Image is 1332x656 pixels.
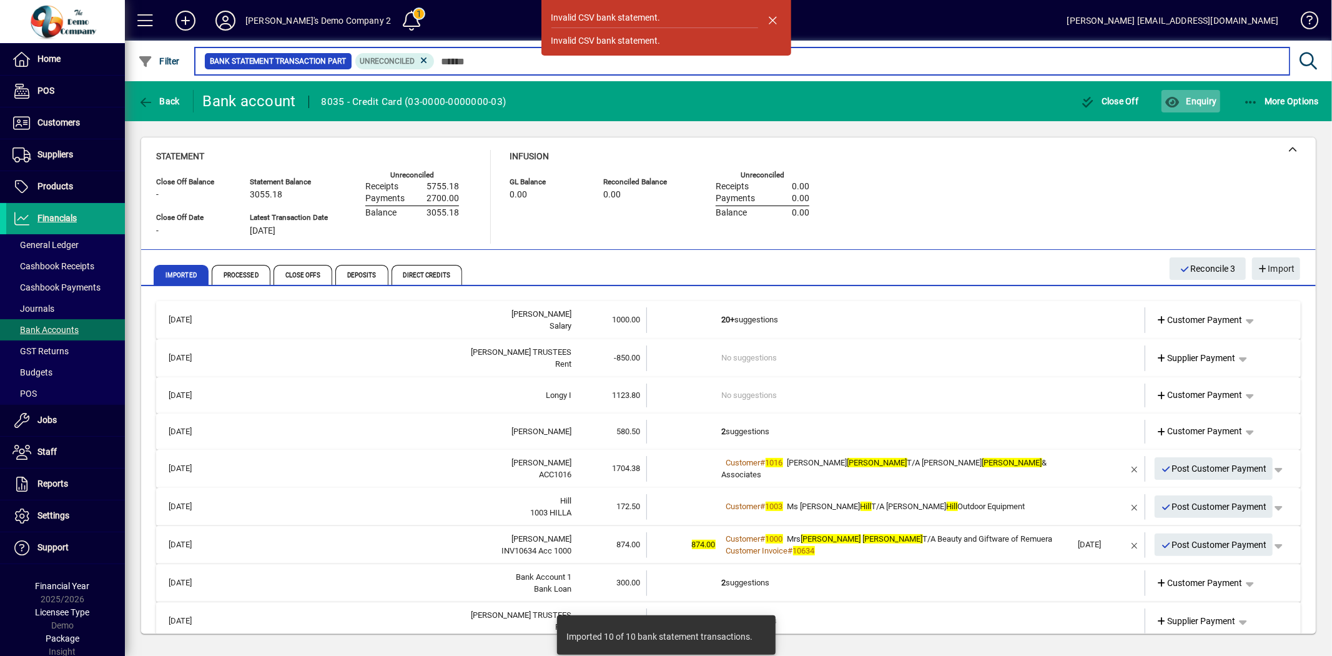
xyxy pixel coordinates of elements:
[1152,309,1248,331] a: Customer Payment
[1257,259,1295,279] span: Import
[801,534,861,544] em: [PERSON_NAME]
[722,456,787,469] a: Customer#1016
[6,171,125,202] a: Products
[37,447,57,457] span: Staff
[1067,11,1279,31] div: [PERSON_NAME] [EMAIL_ADDRESS][DOMAIN_NAME]
[766,534,783,544] em: 1000
[722,544,819,557] a: Customer Invoice#10634
[156,377,1301,414] mat-expansion-panel-header: [DATE]Longy I1123.80No suggestionsCustomer Payment
[716,208,747,218] span: Balance
[250,214,328,222] span: Latest Transaction Date
[156,414,1301,450] mat-expansion-panel-header: [DATE][PERSON_NAME]580.502suggestionsCustomer Payment
[335,265,388,285] span: Deposits
[1161,459,1267,479] span: Post Customer Payment
[162,420,221,444] td: [DATE]
[360,57,415,66] span: Unreconciled
[1161,497,1267,517] span: Post Customer Payment
[156,564,1301,602] mat-expansion-panel-header: [DATE]Bank Account 1Bank Loan300.002suggestionsCustomer Payment
[221,457,571,469] div: Georgison
[210,55,347,67] span: Bank Statement Transaction Part
[156,301,1301,339] mat-expansion-panel-header: [DATE][PERSON_NAME]Salary1000.0020+suggestionsCustomer Payment
[250,226,275,236] span: [DATE]
[12,304,54,314] span: Journals
[390,171,434,179] label: Unreconciled
[156,178,231,186] span: Close Off Balance
[162,494,221,520] td: [DATE]
[162,609,221,634] td: [DATE]
[135,90,183,112] button: Back
[37,213,77,223] span: Financials
[12,325,79,335] span: Bank Accounts
[761,458,766,467] span: #
[6,383,125,404] a: POS
[365,208,397,218] span: Balance
[37,542,69,552] span: Support
[722,500,787,513] a: Customer#1003
[726,458,761,467] span: Customer
[612,390,640,400] span: 1123.80
[1252,257,1300,280] button: Import
[788,546,793,555] span: #
[1157,352,1236,365] span: Supplier Payment
[355,53,435,69] mat-chip: Reconciliation Status: Unreconciled
[162,307,221,333] td: [DATE]
[792,182,809,192] span: 0.00
[692,540,716,549] span: 874.00
[365,182,398,192] span: Receipts
[510,178,585,186] span: GL Balance
[1152,384,1248,407] a: Customer Payment
[1291,2,1316,43] a: Knowledge Base
[6,256,125,277] a: Cashbook Receipts
[1155,457,1273,480] button: Post Customer Payment
[722,345,1072,371] td: No suggestions
[221,609,571,622] div: CARTER TRUSTEES
[6,277,125,298] a: Cashbook Payments
[766,502,783,511] em: 1003
[156,190,159,200] span: -
[982,458,1042,467] em: [PERSON_NAME]
[6,76,125,107] a: POS
[46,634,79,644] span: Package
[37,149,73,159] span: Suppliers
[1240,90,1323,112] button: More Options
[761,534,766,544] span: #
[722,315,735,324] b: 20+
[6,405,125,436] a: Jobs
[221,469,571,481] div: ACC1016
[1077,90,1142,112] button: Close Off
[722,458,1047,480] span: [PERSON_NAME] T/A [PERSON_NAME] & Associates
[612,315,640,324] span: 1000.00
[12,367,52,377] span: Budgets
[766,458,783,467] em: 1016
[616,578,640,587] span: 300.00
[156,226,159,236] span: -
[37,117,80,127] span: Customers
[245,11,391,31] div: [PERSON_NAME]'s Demo Company 2
[1180,259,1236,279] span: Reconcile 3
[322,92,506,112] div: 8035 - Credit Card (03-0000-0000000-03)
[156,214,231,222] span: Close Off Date
[726,502,761,511] span: Customer
[165,9,205,32] button: Add
[37,86,54,96] span: POS
[221,571,571,584] div: Bank Account
[6,44,125,75] a: Home
[221,621,571,634] div: Rent
[1157,615,1236,628] span: Supplier Payment
[1157,314,1243,327] span: Customer Payment
[221,358,571,370] div: Rent
[716,194,755,204] span: Payments
[722,307,1072,333] td: suggestions
[6,469,125,500] a: Reports
[427,182,459,192] span: 5755.18
[792,194,809,204] span: 0.00
[603,190,621,200] span: 0.00
[616,540,640,549] span: 874.00
[162,570,221,596] td: [DATE]
[6,139,125,171] a: Suppliers
[863,534,923,544] em: [PERSON_NAME]
[36,581,90,591] span: Financial Year
[1162,90,1220,112] button: Enquiry
[250,178,328,186] span: Statement Balance
[37,479,68,489] span: Reports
